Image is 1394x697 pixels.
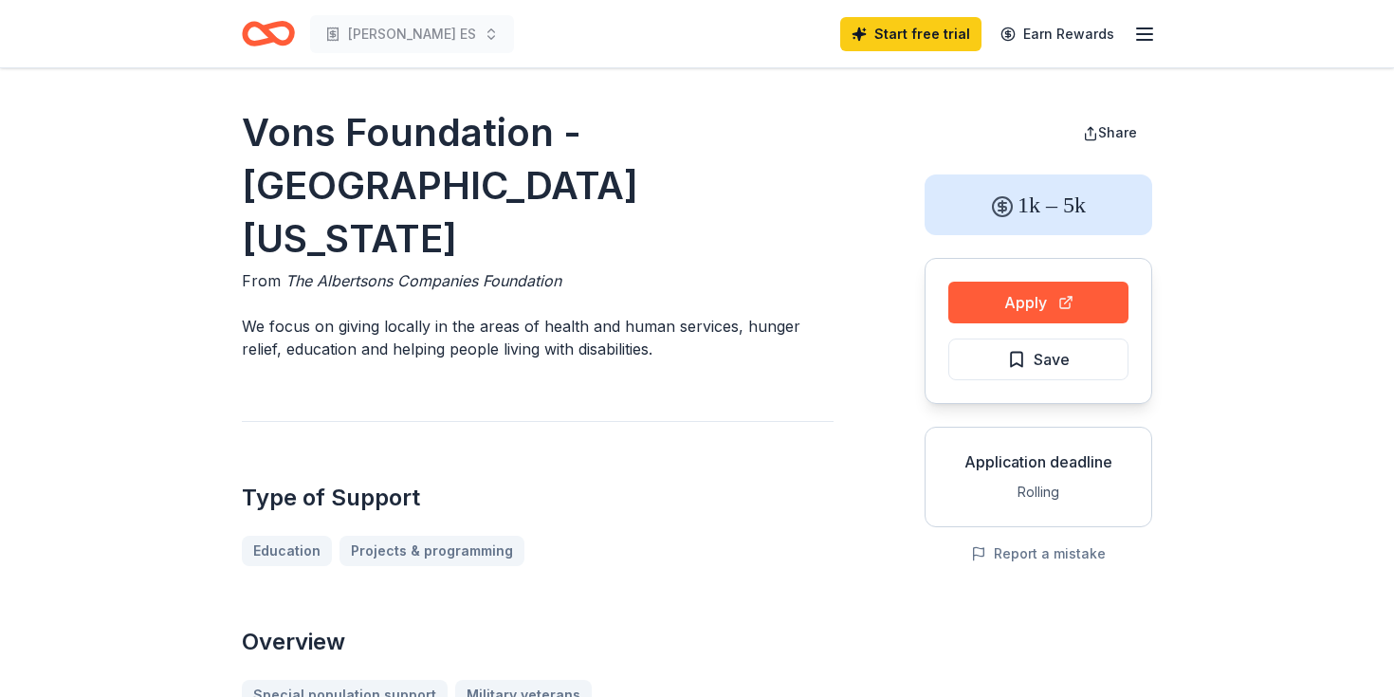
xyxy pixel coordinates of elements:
[242,627,834,657] h2: Overview
[242,315,834,360] p: We focus on giving locally in the areas of health and human services, hunger relief, education an...
[339,536,524,566] a: Projects & programming
[242,536,332,566] a: Education
[948,339,1128,380] button: Save
[840,17,981,51] a: Start free trial
[310,15,514,53] button: [PERSON_NAME] ES
[242,106,834,266] h1: Vons Foundation - [GEOGRAPHIC_DATA][US_STATE]
[1034,347,1070,372] span: Save
[941,481,1136,504] div: Rolling
[948,282,1128,323] button: Apply
[348,23,476,46] span: [PERSON_NAME] ES
[989,17,1126,51] a: Earn Rewards
[925,174,1152,235] div: 1k – 5k
[285,271,561,290] span: The Albertsons Companies Foundation
[242,269,834,292] div: From
[1098,124,1137,140] span: Share
[242,483,834,513] h2: Type of Support
[941,450,1136,473] div: Application deadline
[242,11,295,56] a: Home
[1068,114,1152,152] button: Share
[971,542,1106,565] button: Report a mistake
